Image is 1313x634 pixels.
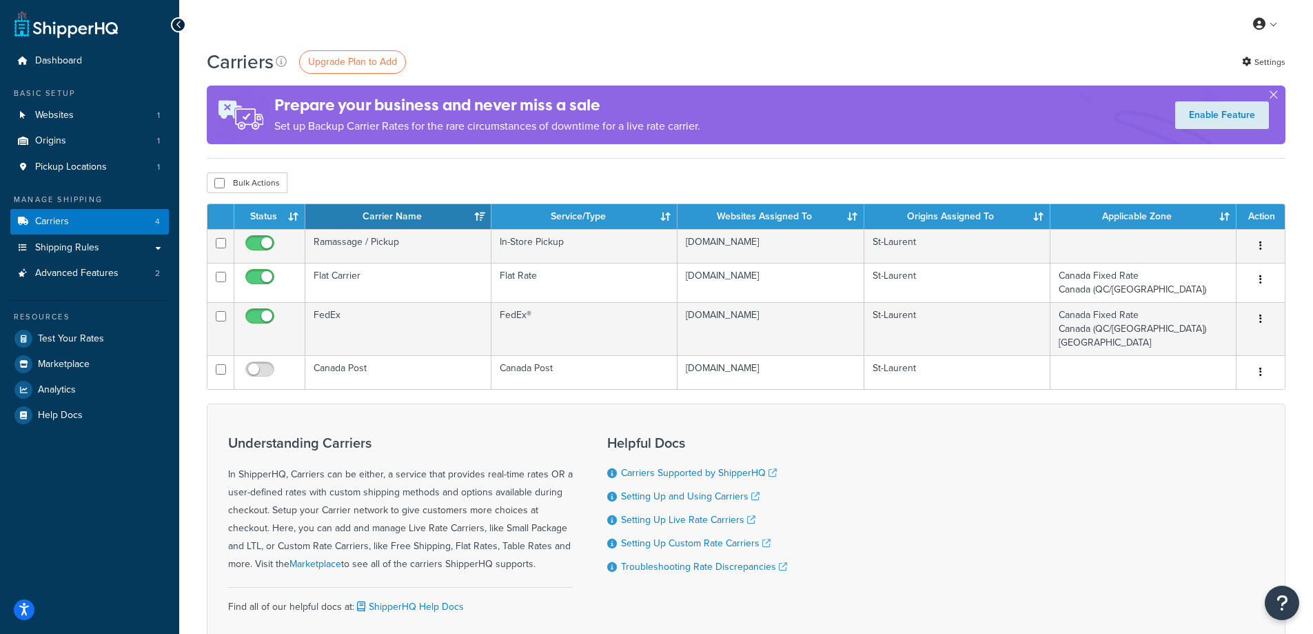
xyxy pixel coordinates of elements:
td: St-Laurent [864,355,1050,389]
span: 4 [155,216,160,228]
td: [DOMAIN_NAME] [678,302,864,355]
a: Upgrade Plan to Add [299,50,406,74]
a: Shipping Rules [10,235,169,261]
div: Find all of our helpful docs at: [228,587,573,616]
th: Action [1236,204,1285,229]
td: Canada Post [305,355,491,389]
button: Open Resource Center [1265,586,1299,620]
span: 1 [157,135,160,147]
a: Pickup Locations 1 [10,155,169,180]
span: Marketplace [38,359,90,370]
span: 2 [155,268,160,279]
a: Enable Feature [1175,101,1269,129]
td: St-Laurent [864,302,1050,355]
th: Status: activate to sort column ascending [234,204,305,229]
h3: Helpful Docs [607,435,787,450]
a: Help Docs [10,403,169,428]
div: Basic Setup [10,88,169,99]
td: [DOMAIN_NAME] [678,229,864,263]
h4: Prepare your business and never miss a sale [274,94,700,117]
td: In-Store Pickup [491,229,678,263]
h3: Understanding Carriers [228,435,573,450]
p: Set up Backup Carrier Rates for the rare circumstances of downtime for a live rate carrier. [274,117,700,136]
td: FedEx [305,302,491,355]
a: Dashboard [10,48,169,74]
a: ShipperHQ Home [14,10,118,38]
img: ad-rules-rateshop-fe6ec290ccb7230408bd80ed9643f0289d75e0ffd9eb532fc0e269fcd187b520.png [207,86,274,144]
span: 1 [157,161,160,173]
a: Websites 1 [10,103,169,128]
li: Origins [10,128,169,154]
td: Canada Fixed Rate Canada (QC/[GEOGRAPHIC_DATA]) [GEOGRAPHIC_DATA] [1050,302,1236,355]
th: Carrier Name: activate to sort column ascending [305,204,491,229]
span: Advanced Features [35,268,119,279]
a: Setting Up and Using Carriers [621,489,760,504]
h1: Carriers [207,48,274,75]
a: Origins 1 [10,128,169,154]
th: Websites Assigned To: activate to sort column ascending [678,204,864,229]
span: Shipping Rules [35,242,99,254]
a: Marketplace [10,352,169,377]
div: Resources [10,311,169,323]
a: Setting Up Live Rate Carriers [621,513,755,527]
span: Origins [35,135,66,147]
li: Carriers [10,209,169,235]
td: Flat Rate [491,263,678,302]
a: Carriers 4 [10,209,169,235]
span: Help Docs [38,410,83,422]
a: Advanced Features 2 [10,261,169,286]
a: Troubleshooting Rate Discrepancies [621,559,787,574]
span: Test Your Rates [38,333,104,345]
span: 1 [157,110,160,121]
td: St-Laurent [864,263,1050,302]
span: Dashboard [35,55,82,67]
a: Marketplace [289,557,341,571]
td: Flat Carrier [305,263,491,302]
td: [DOMAIN_NAME] [678,263,864,302]
a: Carriers Supported by ShipperHQ [621,466,777,480]
th: Applicable Zone: activate to sort column ascending [1050,204,1236,229]
td: [DOMAIN_NAME] [678,355,864,389]
td: St-Laurent [864,229,1050,263]
span: Pickup Locations [35,161,107,173]
div: In ShipperHQ, Carriers can be either, a service that provides real-time rates OR a user-defined r... [228,435,573,573]
a: Settings [1242,52,1285,72]
span: Upgrade Plan to Add [308,55,397,69]
span: Carriers [35,216,69,228]
td: Canada Fixed Rate Canada (QC/[GEOGRAPHIC_DATA]) [1050,263,1236,302]
td: Ramassage / Pickup [305,229,491,263]
li: Pickup Locations [10,155,169,180]
th: Origins Assigned To: activate to sort column ascending [864,204,1050,229]
a: ShipperHQ Help Docs [354,600,464,614]
button: Bulk Actions [207,172,287,193]
div: Manage Shipping [10,194,169,206]
li: Advanced Features [10,261,169,286]
a: Test Your Rates [10,326,169,351]
a: Analytics [10,377,169,402]
th: Service/Type: activate to sort column ascending [491,204,678,229]
li: Websites [10,103,169,128]
td: FedEx® [491,302,678,355]
span: Websites [35,110,74,121]
span: Analytics [38,384,76,396]
td: Canada Post [491,355,678,389]
a: Setting Up Custom Rate Carriers [621,536,771,551]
